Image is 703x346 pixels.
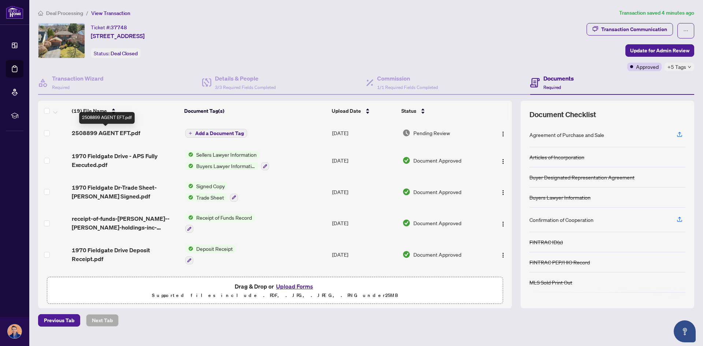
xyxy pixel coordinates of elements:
img: Status Icon [185,213,193,222]
img: Profile Icon [8,324,22,338]
div: Status: [91,48,141,58]
span: Drag & Drop or [235,282,315,291]
div: Transaction Communication [601,23,667,35]
th: Document Tag(s) [181,101,329,121]
article: Transaction saved 4 minutes ago [619,9,694,17]
img: logo [6,5,23,19]
h4: Transaction Wizard [52,74,104,83]
button: Transaction Communication [587,23,673,36]
span: Update for Admin Review [630,45,689,56]
img: Status Icon [185,182,193,190]
img: Document Status [402,188,410,196]
span: Add a Document Tag [195,131,244,136]
h4: Details & People [215,74,276,83]
td: [DATE] [329,145,399,176]
th: Status [398,101,485,121]
div: FINTRAC ID(s) [529,238,563,246]
span: plus [189,131,192,135]
img: Document Status [402,129,410,137]
div: Ticket #: [91,23,127,31]
span: Pending Review [413,129,450,137]
span: View Transaction [91,10,130,16]
span: 1/1 Required Fields Completed [377,85,438,90]
img: Status Icon [185,245,193,253]
button: Logo [497,217,509,229]
td: [DATE] [329,176,399,208]
span: Previous Tab [44,315,74,326]
td: [DATE] [329,208,399,239]
span: 37748 [111,24,127,31]
span: Deal Processing [46,10,83,16]
button: Update for Admin Review [625,44,694,57]
img: Logo [500,252,506,258]
span: receipt-of-funds-[PERSON_NAME]--[PERSON_NAME]-holdings-inc-danyliw--[PERSON_NAME]-holdings-inc-20... [72,214,179,232]
span: Document Approved [413,156,461,164]
span: ellipsis [683,28,688,33]
button: Status IconReceipt of Funds Record [185,213,255,233]
div: MLS Sold Print Out [529,278,572,286]
span: Document Approved [413,188,461,196]
img: Document Status [402,156,410,164]
span: Drag & Drop orUpload FormsSupported files include .PDF, .JPG, .JPEG, .PNG under25MB [47,277,503,304]
td: [DATE] [329,270,399,302]
span: [STREET_ADDRESS] [91,31,145,40]
span: +5 Tags [667,63,686,71]
button: Logo [497,186,509,198]
span: Deposit Receipt [193,245,236,253]
th: Upload Date [329,101,398,121]
span: (19) File Name [72,107,107,115]
img: Status Icon [185,150,193,159]
span: Required [543,85,561,90]
img: Document Status [402,219,410,227]
span: 3/3 Required Fields Completed [215,85,276,90]
div: Agreement of Purchase and Sale [529,131,604,139]
img: IMG-W12045815_1.jpg [38,23,85,58]
div: Confirmation of Cooperation [529,216,594,224]
img: Logo [500,221,506,227]
img: Logo [500,190,506,196]
div: Buyer Designated Representation Agreement [529,173,635,181]
span: down [688,65,691,69]
div: 2508899 AGENT EFT.pdf [79,112,135,124]
button: Logo [497,127,509,139]
span: Document Approved [413,250,461,258]
img: Logo [500,131,506,137]
div: FINTRAC PEP/HIO Record [529,258,590,266]
h4: Documents [543,74,574,83]
img: Document Status [402,250,410,258]
span: 1970 Fieldgate Drive Deposit Receipt.pdf [72,246,179,263]
span: 1970 Fieldgate Dr-Trade Sheet-[PERSON_NAME] Signed.pdf [72,183,179,201]
h4: Commission [377,74,438,83]
button: Next Tab [86,314,119,327]
th: (19) File Name [69,101,181,121]
img: Logo [500,159,506,164]
span: Buyers Lawyer Information [193,162,258,170]
span: 1970 Fieldgate Drive - APS Fully Executed.pdf [72,152,179,169]
button: Status IconDeposit Receipt [185,245,236,264]
span: Signed Copy [193,182,228,190]
span: Trade Sheet [193,193,227,201]
span: Document Checklist [529,109,596,120]
td: [DATE] [329,239,399,270]
span: Status [401,107,416,115]
span: Receipt of Funds Record [193,213,255,222]
span: Document Approved [413,219,461,227]
button: Add a Document Tag [185,129,247,138]
span: Deal Closed [111,50,138,57]
li: / [86,9,88,17]
span: 2508899 AGENT EFT.pdf [72,129,140,137]
span: home [38,11,43,16]
button: Open asap [674,320,696,342]
button: Previous Tab [38,314,80,327]
button: Status IconSigned CopyStatus IconTrade Sheet [185,182,238,202]
td: [DATE] [329,121,399,145]
img: Status Icon [185,193,193,201]
span: Sellers Lawyer Information [193,150,260,159]
div: Articles of Incorporation [529,153,584,161]
div: Buyers Lawyer Information [529,193,591,201]
p: Supported files include .PDF, .JPG, .JPEG, .PNG under 25 MB [52,291,498,300]
span: Approved [636,63,659,71]
button: Upload Forms [274,282,315,291]
span: Upload Date [332,107,361,115]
